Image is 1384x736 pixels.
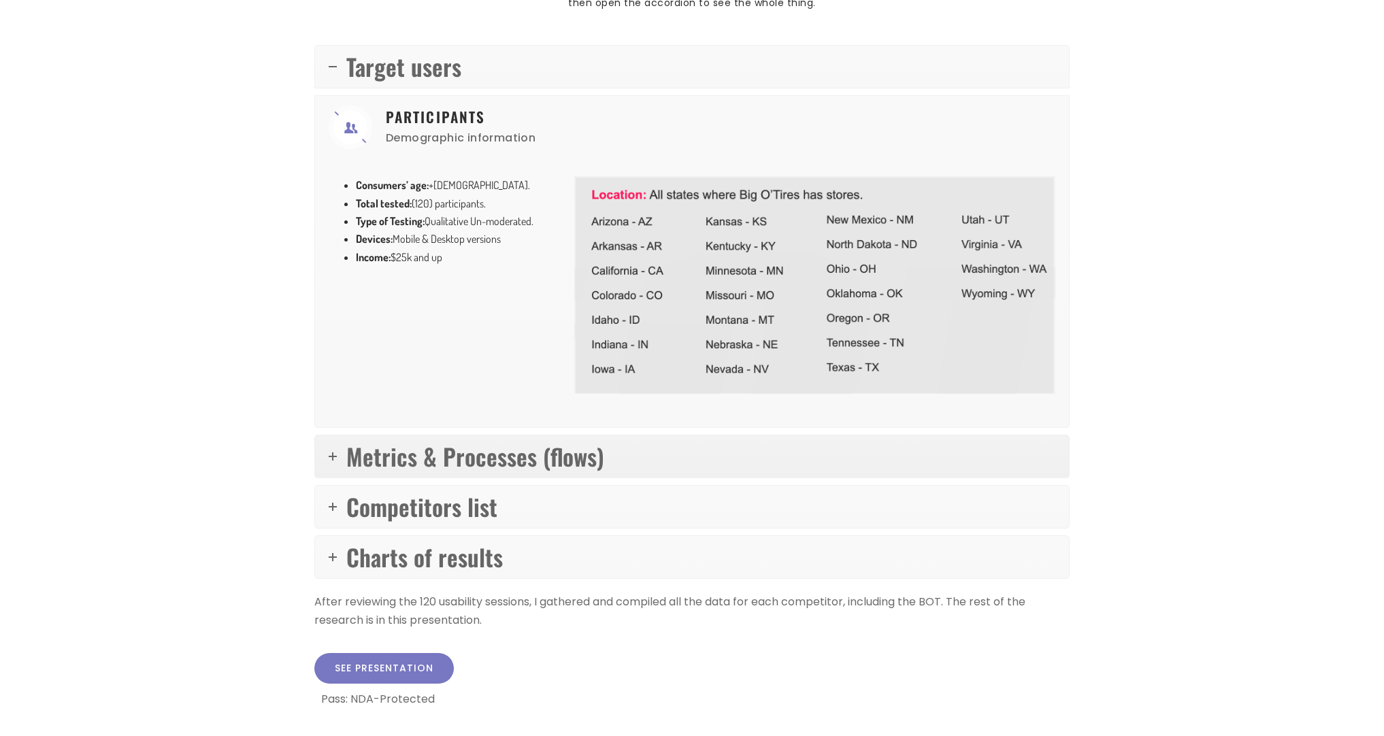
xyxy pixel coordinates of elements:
[356,214,425,228] strong: Type of Testing:
[346,539,503,574] span: Charts of results
[386,129,536,147] p: Demographic information
[356,250,391,264] strong: Income:
[356,195,564,212] li: (120) participants.
[315,435,1069,478] a: Metrics & Processes (flows)
[321,690,1070,708] p: Pass: NDA-Protected
[356,230,564,248] li: Mobile & Desktop versions
[315,536,1069,578] a: Charts of results
[346,49,461,84] span: Target users
[356,178,429,192] strong: Consumers’ age:
[346,489,497,524] span: Competitors list
[356,197,412,210] strong: Total tested:
[346,439,604,473] span: Metrics & Processes (flows)
[314,593,1070,629] p: After reviewing the 120 usability sessions, I gathered and compiled all the data for each competi...
[356,232,393,246] strong: Devices:
[356,212,564,230] li: Qualitative Un-moderated.
[315,486,1069,528] a: Competitors list
[356,248,564,266] li: $25k and up
[315,46,1069,88] a: Target users
[386,105,536,129] h5: Participants
[356,176,564,194] li: +[DEMOGRAPHIC_DATA].
[314,653,454,684] a: See presentation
